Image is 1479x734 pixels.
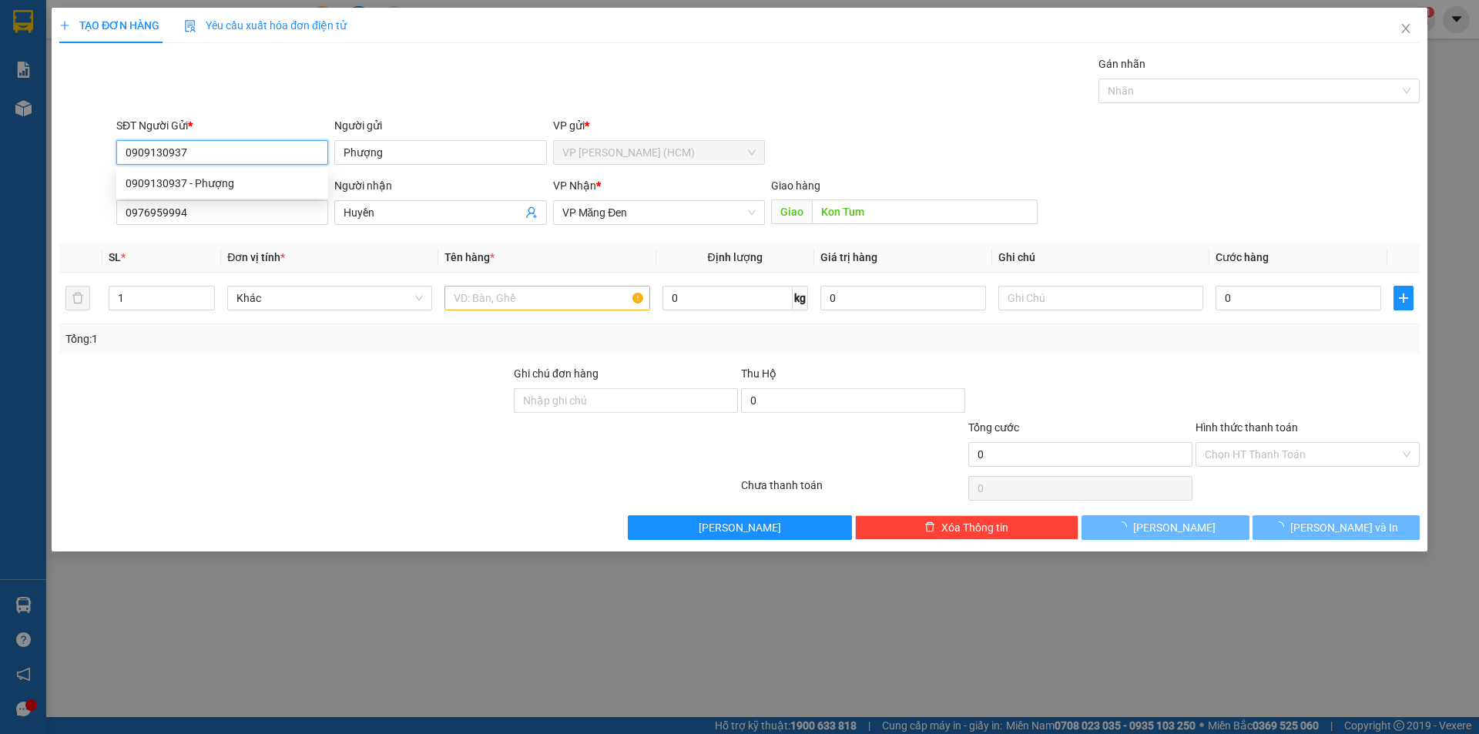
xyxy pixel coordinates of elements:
[1290,519,1398,536] span: [PERSON_NAME] và In
[1400,22,1412,35] span: close
[334,117,546,134] div: Người gửi
[1253,515,1420,540] button: [PERSON_NAME] và In
[334,177,546,194] div: Người nhận
[553,179,596,192] span: VP Nhận
[708,251,763,263] span: Định lượng
[968,421,1019,434] span: Tổng cước
[628,515,852,540] button: [PERSON_NAME]
[998,286,1203,310] input: Ghi Chú
[116,171,328,196] div: 0909130937 - Phượng
[1196,421,1298,434] label: Hình thức thanh toán
[1273,521,1290,532] span: loading
[820,251,877,263] span: Giá trị hàng
[525,206,538,219] span: user-add
[812,199,1038,224] input: Dọc đường
[1116,521,1133,532] span: loading
[1393,286,1414,310] button: plus
[1394,292,1413,304] span: plus
[184,20,196,32] img: icon
[514,388,738,413] input: Ghi chú đơn hàng
[184,19,347,32] span: Yêu cầu xuất hóa đơn điện tử
[820,286,986,310] input: 0
[227,251,285,263] span: Đơn vị tính
[562,141,756,164] span: VP Hoàng Văn Thụ (HCM)
[65,330,571,347] div: Tổng: 1
[59,19,159,32] span: TẠO ĐƠN HÀNG
[771,199,812,224] span: Giao
[514,367,599,380] label: Ghi chú đơn hàng
[739,477,967,504] div: Chưa thanh toán
[59,20,70,31] span: plus
[116,117,328,134] div: SĐT Người Gửi
[992,243,1209,273] th: Ghi chú
[553,117,765,134] div: VP gửi
[855,515,1079,540] button: deleteXóa Thông tin
[793,286,808,310] span: kg
[444,286,649,310] input: VD: Bàn, Ghế
[1216,251,1269,263] span: Cước hàng
[109,251,121,263] span: SL
[699,519,781,536] span: [PERSON_NAME]
[1082,515,1249,540] button: [PERSON_NAME]
[941,519,1008,536] span: Xóa Thông tin
[924,521,935,534] span: delete
[771,179,820,192] span: Giao hàng
[1098,58,1145,70] label: Gán nhãn
[236,287,423,310] span: Khác
[741,367,776,380] span: Thu Hộ
[562,201,756,224] span: VP Măng Đen
[126,175,319,192] div: 0909130937 - Phượng
[1133,519,1216,536] span: [PERSON_NAME]
[444,251,495,263] span: Tên hàng
[65,286,90,310] button: delete
[1384,8,1427,51] button: Close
